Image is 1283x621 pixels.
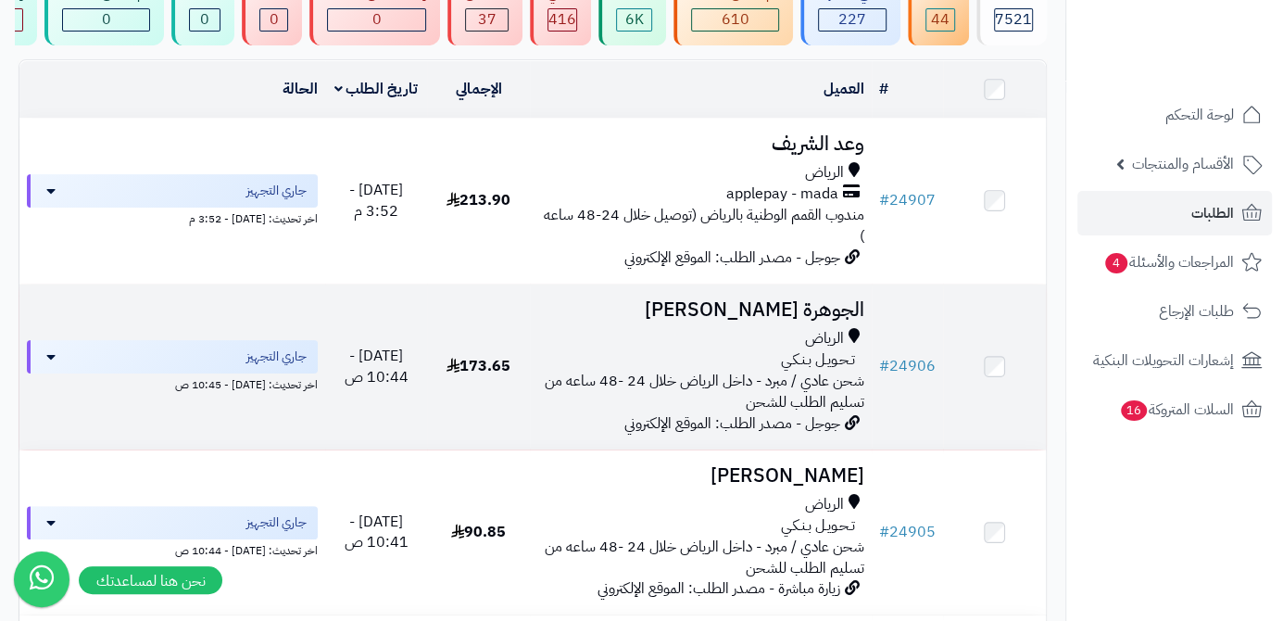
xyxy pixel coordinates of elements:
[548,8,576,31] span: 416
[926,9,954,31] div: 44
[447,189,510,211] span: 213.90
[1165,102,1234,128] span: لوحة التحكم
[246,182,307,200] span: جاري التجهيز
[931,8,950,31] span: 44
[1077,338,1272,383] a: إشعارات التحويلات البنكية
[625,8,644,31] span: 6K
[838,8,866,31] span: 227
[548,9,576,31] div: 416
[451,521,506,543] span: 90.85
[63,9,149,31] div: 0
[879,521,889,543] span: #
[617,9,651,31] div: 6034
[597,577,840,600] span: زيارة مباشرة - مصدر الطلب: الموقع الإلكتروني
[624,247,840,269] span: جوجل - مصدر الطلب: الموقع الإلكتروني
[334,78,419,100] a: تاريخ الطلب
[722,8,749,31] span: 610
[1191,200,1234,226] span: الطلبات
[819,9,886,31] div: 227
[1077,240,1272,285] a: المراجعات والأسئلة4
[805,494,844,515] span: الرياض
[283,78,318,100] a: الحالة
[879,355,889,377] span: #
[200,8,209,31] span: 0
[824,78,864,100] a: العميل
[1093,348,1234,374] span: إشعارات التحويلات البنكية
[995,8,1032,31] span: 7521
[1132,151,1234,177] span: الأقسام والمنتجات
[545,536,864,579] span: شحن عادي / مبرد - داخل الرياض خلال 24 -48 ساعه من تسليم الطلب للشحن
[345,345,409,388] span: [DATE] - 10:44 ص
[879,189,889,211] span: #
[1077,387,1272,432] a: السلات المتروكة16
[537,465,864,487] h3: [PERSON_NAME]
[1077,93,1272,137] a: لوحة التحكم
[545,370,864,413] span: شحن عادي / مبرد - داخل الرياض خلال 24 -48 ساعه من تسليم الطلب للشحن
[1103,249,1234,275] span: المراجعات والأسئلة
[478,8,497,31] span: 37
[102,8,111,31] span: 0
[1159,298,1234,324] span: طلبات الإرجاع
[1077,191,1272,235] a: الطلبات
[1077,289,1272,334] a: طلبات الإرجاع
[879,78,888,100] a: #
[624,412,840,435] span: جوجل - مصدر الطلب: الموقع الإلكتروني
[544,204,864,247] span: مندوب القمم الوطنية بالرياض (توصيل خلال 24-48 ساعه )
[692,9,778,31] div: 610
[456,78,502,100] a: الإجمالي
[781,515,855,537] span: تـحـويـل بـنـكـي
[328,9,425,31] div: 0
[27,374,318,393] div: اخر تحديث: [DATE] - 10:45 ص
[781,349,855,371] span: تـحـويـل بـنـكـي
[260,9,287,31] div: 0
[27,208,318,227] div: اخر تحديث: [DATE] - 3:52 م
[27,539,318,559] div: اخر تحديث: [DATE] - 10:44 ص
[537,299,864,321] h3: الجوهرة [PERSON_NAME]
[246,513,307,532] span: جاري التجهيز
[349,179,403,222] span: [DATE] - 3:52 م
[1105,253,1127,273] span: 4
[270,8,279,31] span: 0
[537,133,864,155] h3: وعد الشريف
[879,189,936,211] a: #24907
[805,162,844,184] span: الرياض
[1121,400,1147,421] span: 16
[879,355,936,377] a: #24906
[447,355,510,377] span: 173.65
[246,348,307,366] span: جاري التجهيز
[466,9,508,31] div: 37
[345,511,409,554] span: [DATE] - 10:41 ص
[190,9,220,31] div: 0
[805,328,844,349] span: الرياض
[726,184,838,205] span: applepay - mada
[372,8,382,31] span: 0
[1119,397,1234,423] span: السلات المتروكة
[879,521,936,543] a: #24905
